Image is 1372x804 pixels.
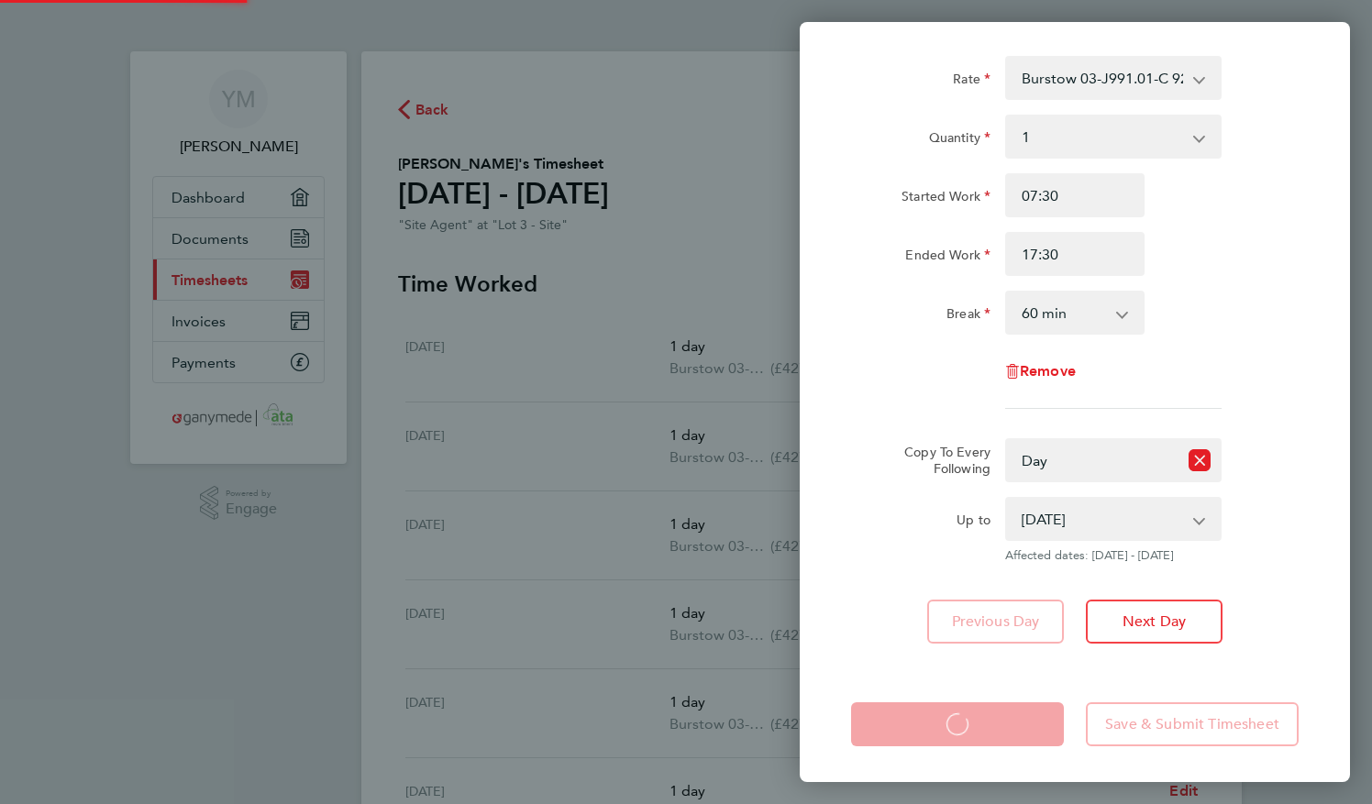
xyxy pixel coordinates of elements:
label: Started Work [902,188,990,210]
input: E.g. 08:00 [1005,173,1145,217]
button: Remove [1005,364,1076,379]
input: E.g. 18:00 [1005,232,1145,276]
button: Reset selection [1189,440,1211,480]
label: Copy To Every Following [890,444,990,477]
span: Affected dates: [DATE] - [DATE] [1005,548,1222,563]
label: Quantity [929,129,990,151]
label: Break [946,305,990,327]
label: Up to [957,512,990,534]
span: Next Day [1123,612,1186,631]
button: Next Day [1086,600,1223,644]
label: Ended Work [905,247,990,269]
label: Rate [953,71,990,93]
span: Remove [1020,362,1076,380]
